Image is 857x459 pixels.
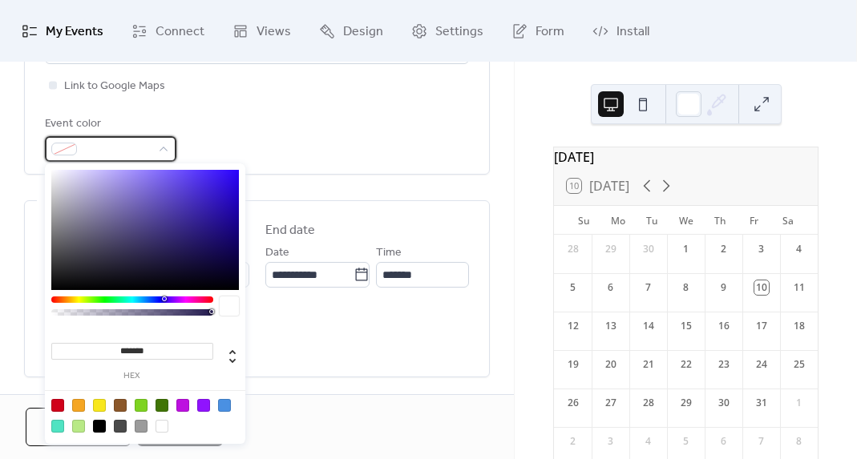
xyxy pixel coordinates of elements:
[156,420,168,433] div: #FFFFFF
[717,280,731,295] div: 9
[376,244,402,263] span: Time
[641,242,656,256] div: 30
[119,6,216,55] a: Connect
[679,434,693,449] div: 5
[265,221,316,240] div: End date
[566,242,580,256] div: 28
[604,280,618,295] div: 6
[72,420,85,433] div: #B8E986
[46,19,103,44] span: My Events
[679,319,693,333] div: 15
[604,357,618,372] div: 20
[64,77,165,96] span: Link to Google Maps
[566,434,580,449] div: 2
[703,206,737,235] div: Th
[435,19,483,44] span: Settings
[641,434,656,449] div: 4
[737,206,770,235] div: Fr
[754,242,769,256] div: 3
[754,434,769,449] div: 7
[566,396,580,410] div: 26
[604,242,618,256] div: 29
[197,399,210,412] div: #9013FE
[792,357,806,372] div: 25
[156,399,168,412] div: #417505
[717,396,731,410] div: 30
[641,280,656,295] div: 7
[45,115,173,134] div: Event color
[135,399,148,412] div: #7ED321
[114,420,127,433] div: #4A4A4A
[567,206,600,235] div: Su
[754,319,769,333] div: 17
[72,399,85,412] div: #F5A623
[717,242,731,256] div: 2
[679,242,693,256] div: 1
[604,434,618,449] div: 3
[754,280,769,295] div: 10
[679,396,693,410] div: 29
[717,357,731,372] div: 23
[641,319,656,333] div: 14
[257,19,291,44] span: Views
[604,319,618,333] div: 13
[220,6,303,55] a: Views
[754,396,769,410] div: 31
[536,19,564,44] span: Form
[792,434,806,449] div: 8
[717,434,731,449] div: 6
[635,206,669,235] div: Tu
[754,357,769,372] div: 24
[343,19,383,44] span: Design
[307,6,395,55] a: Design
[93,420,106,433] div: #000000
[771,206,805,235] div: Sa
[604,396,618,410] div: 27
[176,399,189,412] div: #BD10E0
[792,242,806,256] div: 4
[566,319,580,333] div: 12
[554,147,818,167] div: [DATE]
[566,357,580,372] div: 19
[26,408,131,446] button: Cancel
[669,206,703,235] div: We
[717,319,731,333] div: 16
[135,420,148,433] div: #9B9B9B
[792,280,806,295] div: 11
[580,6,661,55] a: Install
[679,357,693,372] div: 22
[51,420,64,433] div: #50E3C2
[399,6,495,55] a: Settings
[156,19,204,44] span: Connect
[93,399,106,412] div: #F8E71C
[51,372,213,380] label: hex
[679,280,693,295] div: 8
[265,244,289,263] span: Date
[641,357,656,372] div: 21
[792,319,806,333] div: 18
[792,396,806,410] div: 1
[51,399,64,412] div: #D0021B
[499,6,576,55] a: Form
[10,6,115,55] a: My Events
[566,280,580,295] div: 5
[601,206,635,235] div: Mo
[616,19,649,44] span: Install
[218,399,231,412] div: #4A90E2
[641,396,656,410] div: 28
[114,399,127,412] div: #8B572A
